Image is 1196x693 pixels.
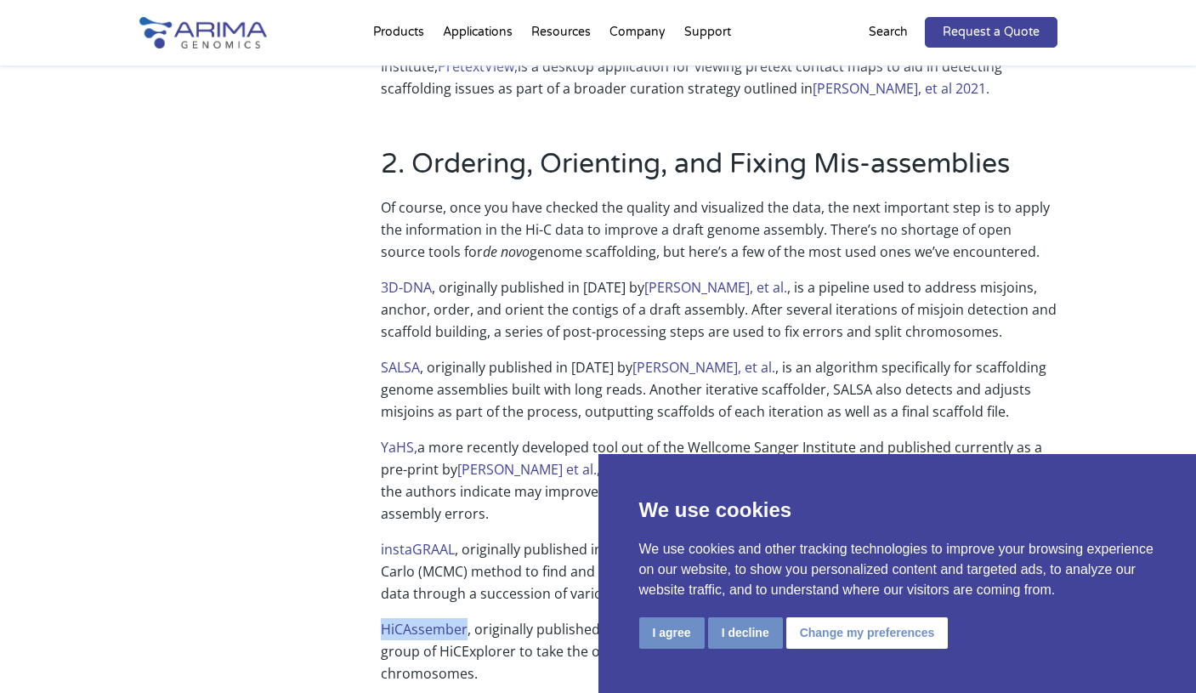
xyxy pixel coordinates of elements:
[381,356,1057,436] p: , originally published in [DATE] by , is an algorithm specifically for scaffolding genome assembl...
[381,538,1057,618] p: , originally published in [DATE] as GRAAL by , uses a Markov chain Monte Carlo (MCMC) method to f...
[139,17,267,48] img: Arima-Genomics-logo
[381,278,432,297] a: 3D-DNA
[381,145,1057,196] h2: 2. Ordering, Orienting, and Fixing Mis-assemblies
[381,540,455,559] a: instaGRAAL
[639,495,1156,525] p: We use cookies
[639,617,705,649] button: I agree
[457,460,643,479] a: [PERSON_NAME] et al., (2022)
[381,618,1057,684] p: , originally published in [DATE] by , is from the same development group of HiCExplorer to take t...
[644,278,787,297] a: [PERSON_NAME], et al.
[786,617,949,649] button: Change my preferences
[381,436,1057,538] p: a more recently developed tool out of the Wellcome Sanger Institute and published currently as a ...
[925,17,1057,48] a: Request a Quote
[639,539,1156,600] p: We use cookies and other tracking technologies to improve your browsing experience on our website...
[632,358,775,377] a: [PERSON_NAME], et al.
[813,79,989,98] a: [PERSON_NAME], et al 2021.
[381,438,417,457] a: YaHS,
[381,276,1057,356] p: , originally published in [DATE] by , is a pipeline used to address misjoins, anchor, order, and ...
[438,57,518,76] a: PretextView,
[869,21,908,43] p: Search
[381,358,420,377] a: SALSA
[381,196,1057,276] p: Of course, once you have checked the quality and visualized the data, the next important step is ...
[381,620,468,639] a: HiCAssember
[381,33,1057,99] p: As part of a suite of tools developed by the High Performance Assembly Group at the Wellcome Sang...
[708,617,783,649] button: I decline
[483,242,530,261] em: de novo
